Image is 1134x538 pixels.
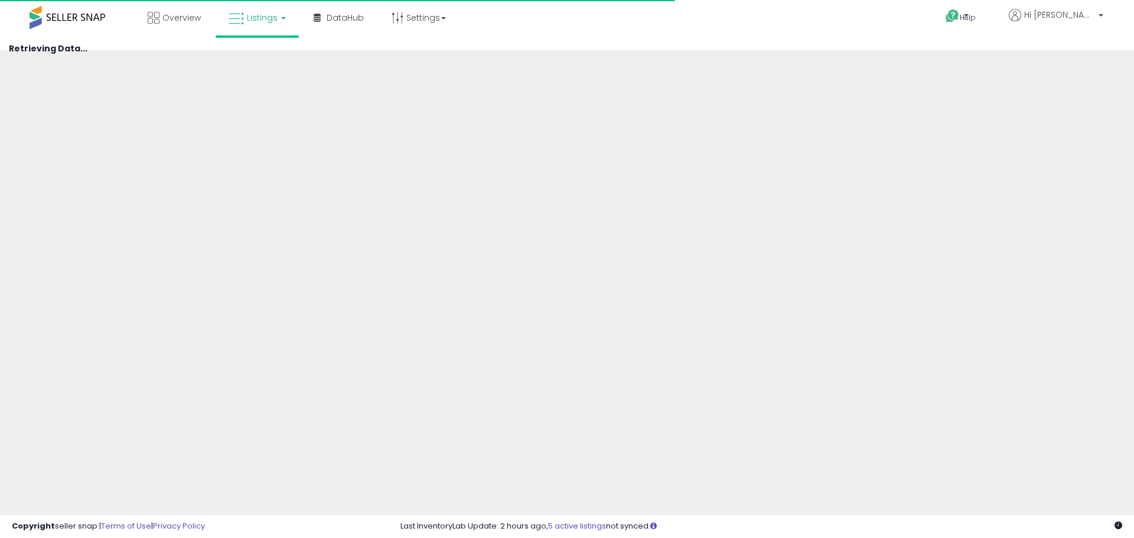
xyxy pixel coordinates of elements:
[327,12,364,24] span: DataHub
[1024,9,1095,21] span: Hi [PERSON_NAME]
[945,9,960,24] i: Get Help
[162,12,201,24] span: Overview
[1009,9,1103,35] a: Hi [PERSON_NAME]
[960,12,976,22] span: Help
[247,12,278,24] span: Listings
[9,44,1125,53] h4: Retrieving Data...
